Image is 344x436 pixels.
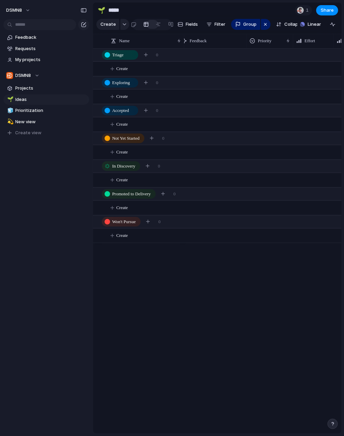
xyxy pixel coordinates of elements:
[116,232,128,239] span: Create
[15,85,87,92] span: Projects
[112,135,140,142] span: Not Yet Started
[112,191,151,197] span: Promoted to Delivery
[158,163,161,170] span: 0
[162,135,165,142] span: 0
[15,118,87,125] span: New view
[306,7,311,14] span: 1
[6,96,13,103] button: 🌱
[7,95,12,103] div: 🌱
[116,204,128,211] span: Create
[7,107,12,115] div: 🧊
[174,191,176,197] span: 0
[15,56,87,63] span: My projects
[15,96,87,103] span: Ideas
[215,21,226,28] span: Filter
[244,21,257,28] span: Group
[112,163,135,170] span: In Discovery
[6,7,22,14] span: DSMN8
[273,19,306,30] button: Collapse
[96,5,107,16] button: 🌱
[116,149,128,156] span: Create
[186,21,198,28] span: Fields
[112,107,129,114] span: Accepted
[7,118,12,126] div: 💫
[156,51,158,58] span: 0
[98,5,105,15] div: 🌱
[15,45,87,52] span: Requests
[15,72,31,79] span: DSMN8
[156,107,158,114] span: 0
[156,79,158,86] span: 0
[6,118,13,125] button: 💫
[100,21,116,28] span: Create
[204,19,228,30] button: Filter
[3,5,34,16] button: DSMN8
[116,176,128,183] span: Create
[3,94,89,105] a: 🌱Ideas
[112,79,130,86] span: Exploring
[116,65,128,72] span: Create
[3,105,89,116] a: 🧊Prioritization
[3,70,89,81] button: DSMN8
[3,44,89,54] a: Requests
[175,19,201,30] button: Fields
[258,37,272,44] span: Priority
[297,19,324,30] button: Linear
[15,107,87,114] span: Prioritization
[6,107,13,114] button: 🧊
[96,19,119,30] button: Create
[3,117,89,127] a: 💫New view
[15,129,42,136] span: Create view
[231,19,260,30] button: Group
[308,21,321,28] span: Linear
[119,37,130,44] span: Name
[158,218,161,225] span: 0
[3,32,89,43] a: Feedback
[116,93,128,100] span: Create
[3,83,89,93] a: Projects
[3,55,89,65] a: My projects
[284,21,303,28] span: Collapse
[316,5,338,15] button: Share
[116,121,128,128] span: Create
[3,128,89,138] button: Create view
[321,7,334,14] span: Share
[112,51,123,58] span: Triage
[190,37,207,44] span: Feedback
[305,37,315,44] span: Effort
[15,34,87,41] span: Feedback
[112,218,136,225] span: Won't Pursue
